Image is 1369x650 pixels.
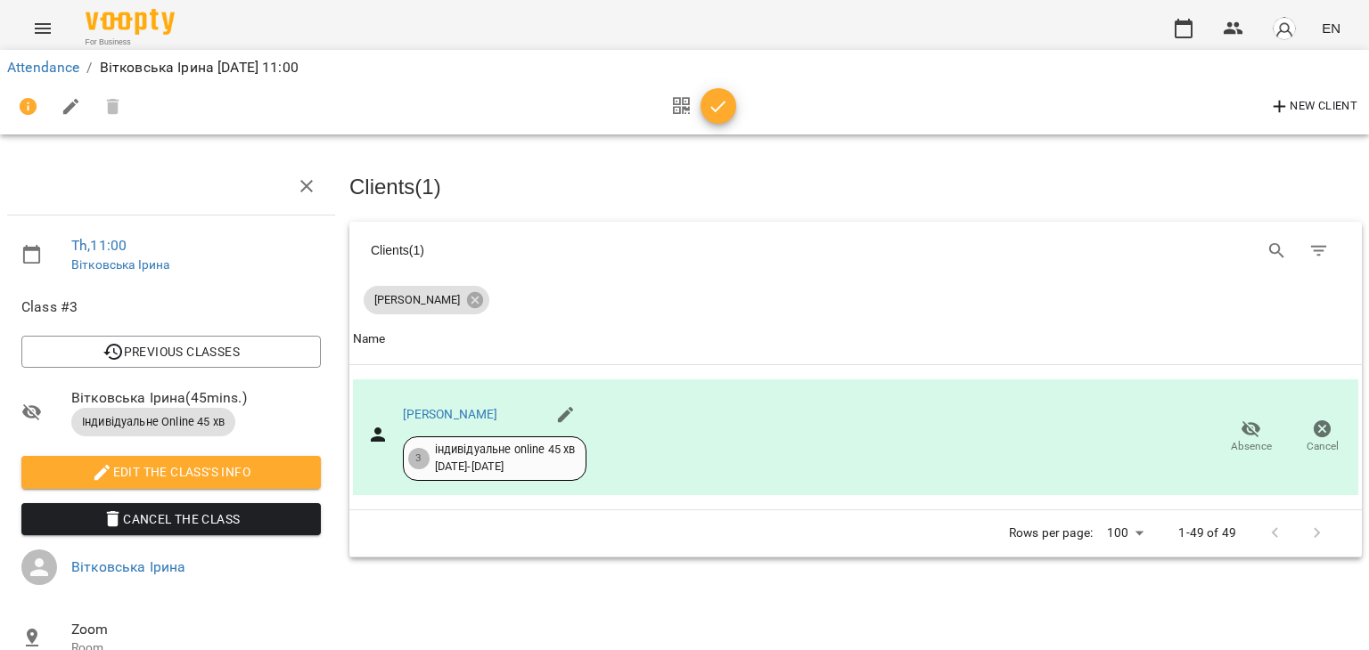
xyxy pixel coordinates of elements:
[71,387,321,409] span: Вітковська Ірина ( 45 mins. )
[100,57,299,78] p: Вітковська Ірина [DATE] 11:00
[408,448,430,469] div: 3
[21,456,321,488] button: Edit the class's Info
[71,257,169,272] a: Вітковська Ірина
[86,9,175,35] img: Voopty Logo
[71,619,321,640] span: Zoom
[36,341,307,362] span: Previous Classes
[7,57,1362,78] nav: breadcrumb
[349,222,1362,279] div: Table Toolbar
[1307,439,1339,454] span: Cancel
[349,175,1362,199] h3: Clients ( 1 )
[86,37,175,48] span: For Business
[353,329,386,350] div: Sort
[21,336,321,368] button: Previous Classes
[1178,524,1235,542] p: 1-49 of 49
[371,241,840,259] div: Clients ( 1 )
[1287,412,1358,462] button: Cancel
[1265,93,1362,121] button: New Client
[353,329,386,350] div: Name
[1269,96,1357,118] span: New Client
[1315,12,1348,45] button: EN
[7,59,79,76] a: Attendance
[36,508,307,530] span: Cancel the class
[364,292,471,308] span: [PERSON_NAME]
[403,407,498,421] a: [PERSON_NAME]
[1322,19,1340,37] span: EN
[21,503,321,535] button: Cancel the class
[1256,230,1299,272] button: Search
[435,442,576,475] div: індивідуальне online 45 хв [DATE] - [DATE]
[1100,520,1150,546] div: 100
[1009,524,1093,542] p: Rows per page:
[71,558,185,575] a: Вітковська Ірина
[364,286,489,314] div: [PERSON_NAME]
[1272,16,1297,41] img: avatar_s.png
[1231,439,1272,454] span: Absence
[71,237,127,254] a: Th , 11:00
[1216,412,1287,462] button: Absence
[71,414,235,430] span: Індивідуальне Online 45 хв
[1298,230,1340,272] button: Filter
[86,57,92,78] li: /
[353,329,1358,350] span: Name
[21,297,321,318] span: Class #3
[21,7,64,50] button: Menu
[36,461,307,483] span: Edit the class's Info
